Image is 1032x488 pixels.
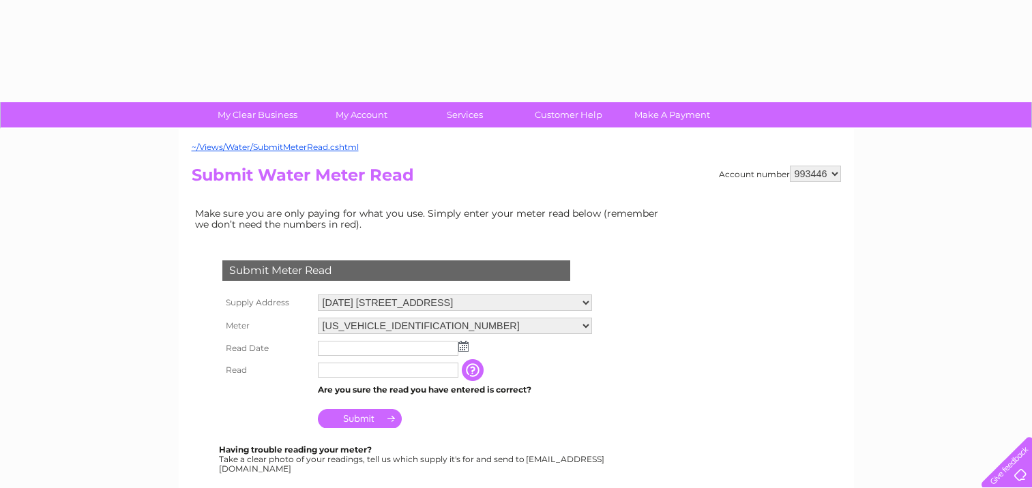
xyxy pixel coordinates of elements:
[409,102,521,127] a: Services
[219,359,314,381] th: Read
[305,102,417,127] a: My Account
[458,341,469,352] img: ...
[201,102,314,127] a: My Clear Business
[219,444,372,455] b: Having trouble reading your meter?
[192,204,669,233] td: Make sure you are only paying for what you use. Simply enter your meter read below (remember we d...
[219,445,606,473] div: Take a clear photo of your readings, tell us which supply it's for and send to [EMAIL_ADDRESS][DO...
[219,291,314,314] th: Supply Address
[462,359,486,381] input: Information
[222,260,570,281] div: Submit Meter Read
[314,381,595,399] td: Are you sure the read you have entered is correct?
[219,314,314,337] th: Meter
[219,337,314,359] th: Read Date
[719,166,841,182] div: Account number
[616,102,728,127] a: Make A Payment
[512,102,625,127] a: Customer Help
[192,142,359,152] a: ~/Views/Water/SubmitMeterRead.cshtml
[192,166,841,192] h2: Submit Water Meter Read
[318,409,402,428] input: Submit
